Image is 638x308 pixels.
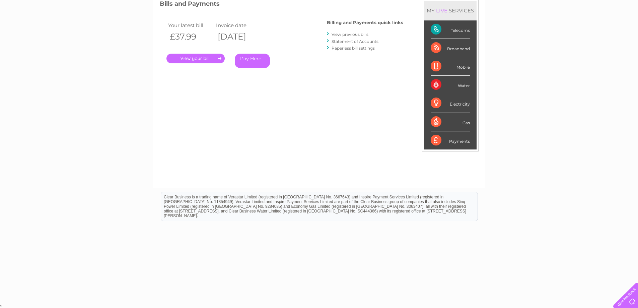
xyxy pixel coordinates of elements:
[435,7,449,14] div: LIVE
[161,4,478,33] div: Clear Business is a trading name of Verastar Limited (registered in [GEOGRAPHIC_DATA] No. 3667643...
[235,54,270,68] a: Pay Here
[214,21,263,30] td: Invoice date
[214,30,263,44] th: [DATE]
[537,28,552,34] a: Energy
[166,54,225,63] a: .
[332,46,375,51] a: Paperless bill settings
[166,30,215,44] th: £37.99
[166,21,215,30] td: Your latest bill
[431,94,470,113] div: Electricity
[431,113,470,131] div: Gas
[580,28,589,34] a: Blog
[431,76,470,94] div: Water
[22,17,57,38] img: logo.png
[556,28,576,34] a: Telecoms
[332,32,368,37] a: View previous bills
[424,1,477,20] div: MY SERVICES
[431,39,470,57] div: Broadband
[593,28,610,34] a: Contact
[616,28,632,34] a: Log out
[512,3,558,12] a: 0333 014 3131
[520,28,533,34] a: Water
[431,131,470,149] div: Payments
[431,57,470,76] div: Mobile
[327,20,403,25] h4: Billing and Payments quick links
[332,39,378,44] a: Statement of Accounts
[431,20,470,39] div: Telecoms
